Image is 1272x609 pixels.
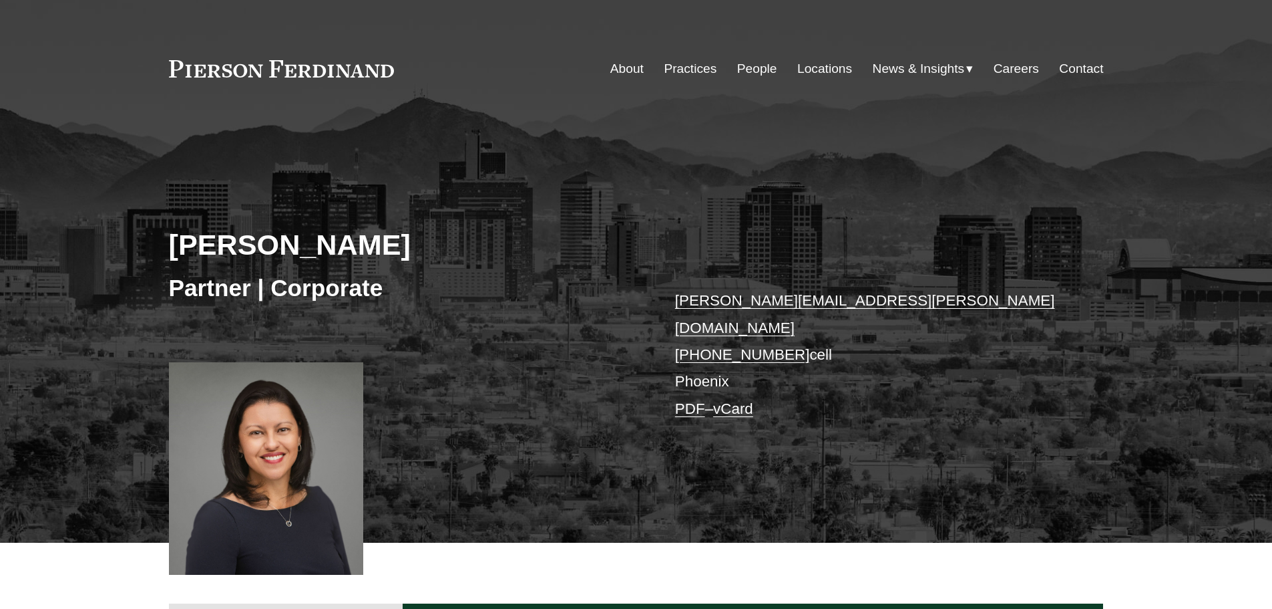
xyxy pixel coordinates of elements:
[994,56,1039,82] a: Careers
[675,400,705,417] a: PDF
[675,287,1064,422] p: cell Phoenix –
[169,273,636,303] h3: Partner | Corporate
[1059,56,1103,82] a: Contact
[873,57,965,81] span: News & Insights
[737,56,777,82] a: People
[713,400,753,417] a: vCard
[610,56,644,82] a: About
[675,292,1055,336] a: [PERSON_NAME][EMAIL_ADDRESS][PERSON_NAME][DOMAIN_NAME]
[675,346,810,363] a: [PHONE_NUMBER]
[873,56,974,82] a: folder dropdown
[664,56,716,82] a: Practices
[169,227,636,262] h2: [PERSON_NAME]
[797,56,852,82] a: Locations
